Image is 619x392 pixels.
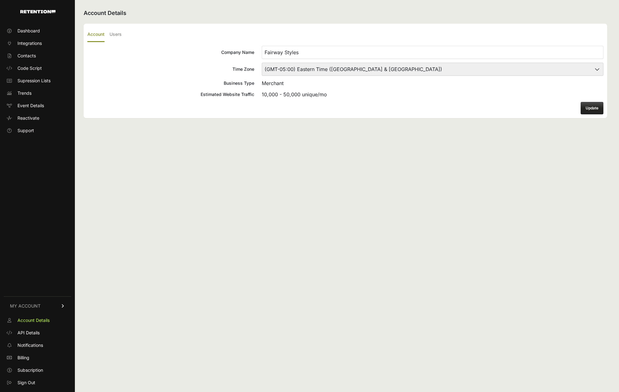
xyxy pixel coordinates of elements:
span: Event Details [17,103,44,109]
a: Sign Out [4,378,71,388]
span: Support [17,127,34,134]
span: Notifications [17,342,43,348]
div: Time Zone [87,66,254,72]
span: Code Script [17,65,42,71]
label: Account [87,27,105,42]
a: Supression Lists [4,76,71,86]
div: Business Type [87,80,254,86]
a: Notifications [4,340,71,350]
span: Reactivate [17,115,39,121]
div: 10,000 - 50,000 unique/mo [262,91,603,98]
a: Contacts [4,51,71,61]
span: Contacts [17,53,36,59]
span: API Details [17,330,40,336]
select: Time Zone [262,63,603,76]
a: Event Details [4,101,71,111]
a: Account Details [4,315,71,325]
span: Dashboard [17,28,40,34]
div: Company Name [87,49,254,55]
span: Integrations [17,40,42,46]
span: Sign Out [17,380,35,386]
span: Billing [17,355,29,361]
label: Users [110,27,122,42]
input: Company Name [262,46,603,59]
div: Merchant [262,79,603,87]
a: Subscription [4,365,71,375]
a: Dashboard [4,26,71,36]
a: API Details [4,328,71,338]
span: MY ACCOUNT [10,303,41,309]
span: Subscription [17,367,43,373]
span: Trends [17,90,32,96]
a: Trends [4,88,71,98]
a: MY ACCOUNT [4,296,71,315]
a: Billing [4,353,71,363]
a: Code Script [4,63,71,73]
img: Retention.com [20,10,56,13]
span: Supression Lists [17,78,51,84]
h2: Account Details [84,9,607,17]
span: Account Details [17,317,50,323]
button: Update [581,102,603,114]
div: Estimated Website Traffic [87,91,254,98]
a: Reactivate [4,113,71,123]
a: Integrations [4,38,71,48]
a: Support [4,126,71,136]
